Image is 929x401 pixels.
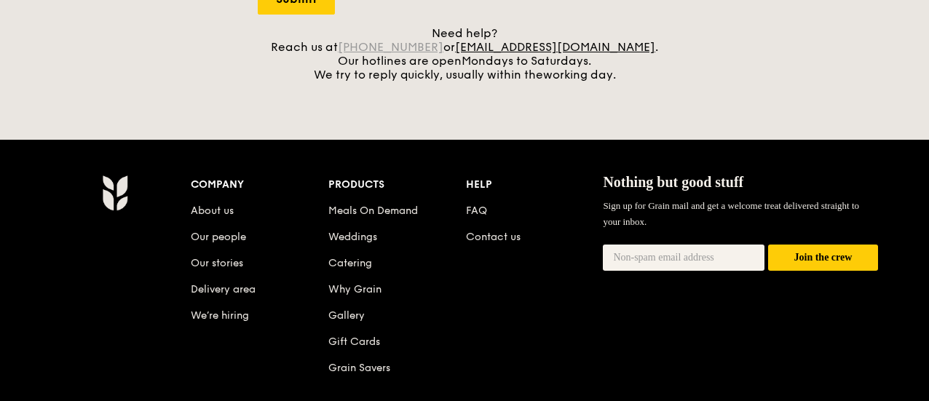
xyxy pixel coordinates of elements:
div: Company [191,175,328,195]
a: Grain Savers [328,362,390,374]
a: [PHONE_NUMBER] [338,40,443,54]
div: Products [328,175,466,195]
a: Meals On Demand [328,205,418,217]
a: Contact us [466,231,521,243]
span: Nothing but good stuff [603,174,743,190]
a: [EMAIL_ADDRESS][DOMAIN_NAME] [455,40,655,54]
a: Gallery [328,309,365,322]
a: FAQ [466,205,487,217]
a: Weddings [328,231,377,243]
a: Gift Cards [328,336,380,348]
a: Our stories [191,257,243,269]
a: Our people [191,231,246,243]
span: working day. [543,68,616,82]
span: Mondays to Saturdays. [462,54,591,68]
input: Non-spam email address [603,245,764,271]
div: Need help? Reach us at or . Our hotlines are open We try to reply quickly, usually within the [258,26,671,82]
a: Why Grain [328,283,382,295]
a: Delivery area [191,283,256,295]
a: We’re hiring [191,309,249,322]
a: About us [191,205,234,217]
button: Join the crew [768,245,878,271]
a: Catering [328,257,372,269]
div: Help [466,175,604,195]
span: Sign up for Grain mail and get a welcome treat delivered straight to your inbox. [603,200,859,227]
img: Grain [102,175,127,211]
